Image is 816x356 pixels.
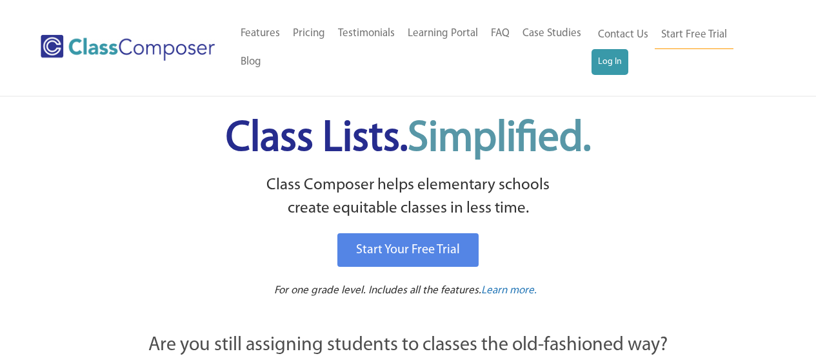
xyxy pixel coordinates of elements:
[356,244,460,257] span: Start Your Free Trial
[655,21,733,50] a: Start Free Trial
[286,19,332,48] a: Pricing
[234,19,286,48] a: Features
[516,19,588,48] a: Case Studies
[332,19,401,48] a: Testimonials
[481,285,537,296] span: Learn more.
[401,19,484,48] a: Learning Portal
[41,35,215,61] img: Class Composer
[274,285,481,296] span: For one grade level. Includes all the features.
[234,19,592,76] nav: Header Menu
[481,283,537,299] a: Learn more.
[226,118,591,160] span: Class Lists.
[77,174,739,221] p: Class Composer helps elementary schools create equitable classes in less time.
[592,49,628,75] a: Log In
[592,21,766,75] nav: Header Menu
[234,48,268,76] a: Blog
[484,19,516,48] a: FAQ
[592,21,655,49] a: Contact Us
[337,233,479,267] a: Start Your Free Trial
[408,118,591,160] span: Simplified.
